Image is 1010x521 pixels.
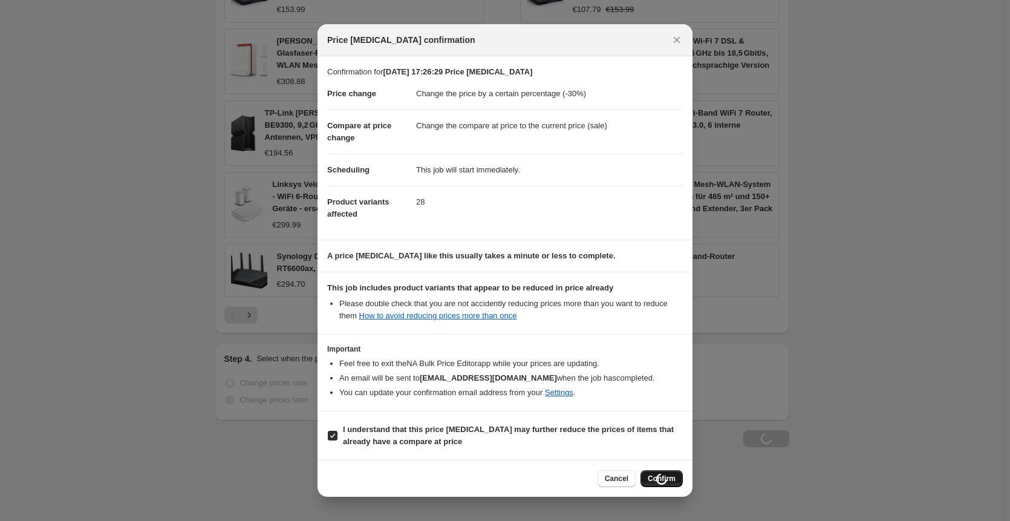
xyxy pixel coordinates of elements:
h3: Important [327,344,683,354]
b: [EMAIL_ADDRESS][DOMAIN_NAME] [420,373,557,382]
dd: This job will start immediately. [416,154,683,186]
b: This job includes product variants that appear to be reduced in price already [327,283,613,292]
b: A price [MEDICAL_DATA] like this usually takes a minute or less to complete. [327,251,616,260]
dd: Change the compare at price to the current price (sale) [416,110,683,142]
b: [DATE] 17:26:29 Price [MEDICAL_DATA] [383,67,532,76]
li: Please double check that you are not accidently reducing prices more than you want to reduce them [339,298,683,322]
a: Settings [545,388,573,397]
b: I understand that this price [MEDICAL_DATA] may further reduce the prices of items that already h... [343,425,674,446]
button: Close [668,31,685,48]
span: Price [MEDICAL_DATA] confirmation [327,34,475,46]
a: How to avoid reducing prices more than once [359,311,517,320]
li: An email will be sent to when the job has completed . [339,372,683,384]
span: Cancel [605,474,628,483]
span: Compare at price change [327,121,391,142]
p: Confirmation for [327,66,683,78]
span: Product variants affected [327,197,389,218]
span: Price change [327,89,376,98]
button: Cancel [598,470,636,487]
dd: Change the price by a certain percentage (-30%) [416,78,683,110]
span: Scheduling [327,165,370,174]
dd: 28 [416,186,683,218]
li: You can update your confirmation email address from your . [339,387,683,399]
li: Feel free to exit the NA Bulk Price Editor app while your prices are updating. [339,358,683,370]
